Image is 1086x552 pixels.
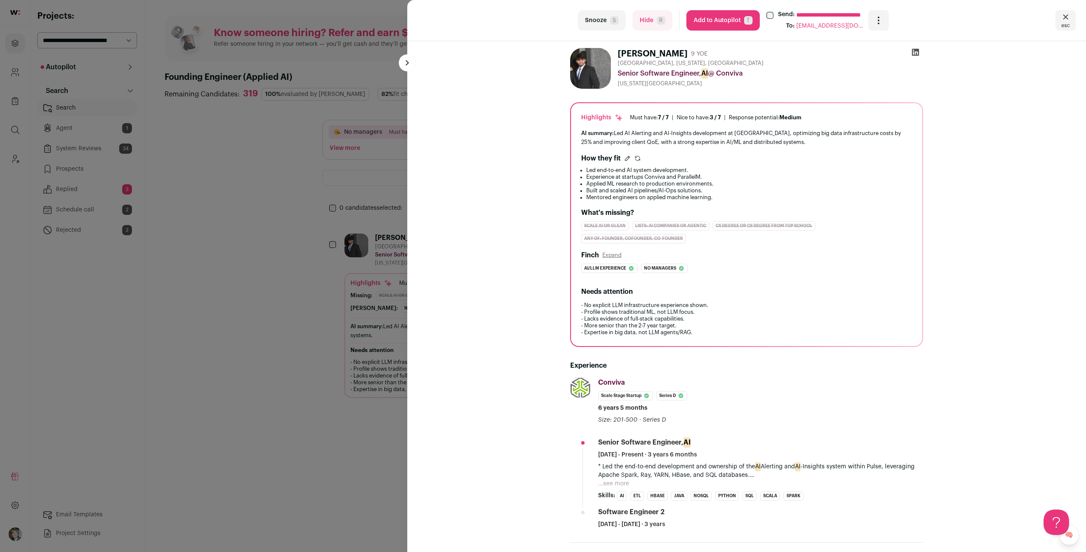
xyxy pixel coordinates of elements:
[586,174,912,180] li: Experience at startups Conviva and ParallelM.
[581,287,912,297] h2: Needs attention
[713,221,815,231] div: CS degree or CS degree from top school
[630,114,801,121] ul: | |
[639,416,641,424] span: ·
[779,115,801,120] span: Medium
[647,491,668,501] li: HBase
[581,113,623,122] div: Highlights
[618,68,923,79] div: Senior Software Engineer, @ Conviva
[633,10,672,31] button: HideR
[683,437,691,448] mark: AI
[570,48,611,89] img: 7f2bb7823051dd8a884c3968669fe85dcfb52e7b47d5c10487d388132a21c0f7
[796,22,864,31] span: [EMAIL_ADDRESS][DOMAIN_NAME]
[656,391,687,400] li: Series D
[618,80,923,87] div: [US_STATE][GEOGRAPHIC_DATA]
[715,491,739,501] li: Python
[632,221,709,231] div: Lists: AI Companies or Agentic
[630,491,644,501] li: ETL
[586,180,912,187] li: Applied ML research to production environments.
[744,16,753,25] span: T
[581,234,686,243] div: Any of: founder, cofounder, co-founder
[581,130,614,136] span: AI summary:
[755,462,761,471] mark: AI
[598,417,638,423] span: Size: 201-500
[643,417,666,423] span: Series D
[598,451,697,459] span: [DATE] - Present · 3 years 6 months
[618,60,764,67] span: [GEOGRAPHIC_DATA], [US_STATE], [GEOGRAPHIC_DATA]
[581,221,629,231] div: Scale AI or Glean
[868,10,889,31] button: Open dropdown
[691,491,712,501] li: NoSQL
[581,250,599,260] h2: Finch
[598,462,923,479] p: * Led the end-to-end development and ownership of the Alerting and -Insights system within Pulse,...
[701,68,708,79] mark: AI
[786,22,795,31] div: To:
[760,491,780,501] li: Scala
[671,491,687,501] li: Java
[598,520,665,529] span: [DATE] - [DATE] · 3 years
[598,379,625,386] span: Conviva
[586,167,912,174] li: Led end-to-end AI system development.
[598,491,615,500] span: Skills:
[586,187,912,194] li: Built and scaled AI pipelines/AI-Ops solutions.
[686,10,760,31] button: Add to AutopilotT
[729,114,801,121] div: Response potential:
[598,404,647,412] span: 6 years 5 months
[1055,10,1076,31] button: Close
[570,360,923,371] h2: Experience
[644,264,676,273] span: No managers
[581,129,912,146] div: Led AI Alerting and AI-Insights development at [GEOGRAPHIC_DATA], optimizing big data infrastruct...
[630,114,669,121] div: Must have:
[581,208,912,218] h2: What's missing?
[610,16,619,25] span: S
[784,491,803,501] li: Spark
[677,114,721,121] div: Nice to have:
[602,252,621,259] button: Expand
[598,479,629,488] button: ...see more
[657,16,665,25] span: R
[691,50,708,58] div: 9 YOE
[578,10,626,31] button: SnoozeS
[778,10,795,20] label: Send:
[1061,22,1070,29] span: esc
[581,153,621,163] h2: How they fit
[795,462,801,471] mark: AI
[584,264,626,273] span: Ai/llm experience
[598,391,653,400] li: Scale Stage Startup
[618,48,688,60] h1: [PERSON_NAME]
[658,115,669,120] span: 7 / 7
[581,302,912,336] p: - No explicit LLM infrastructure experience shown. - Profile shows traditional ML, not LLM focus....
[710,115,721,120] span: 3 / 7
[598,438,691,447] div: Senior Software Engineer,
[617,491,627,501] li: AI
[1059,525,1079,545] a: 🧠
[598,507,664,517] div: Software Engineer 2
[571,377,590,399] img: f75e5249f2236013fba0d20a73926990885c108b6e56bac6f678844f8a34ebb3.png
[1044,510,1069,535] iframe: Toggle Customer Support
[586,194,912,201] li: Mentored engineers on applied machine learning.
[742,491,757,501] li: SQL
